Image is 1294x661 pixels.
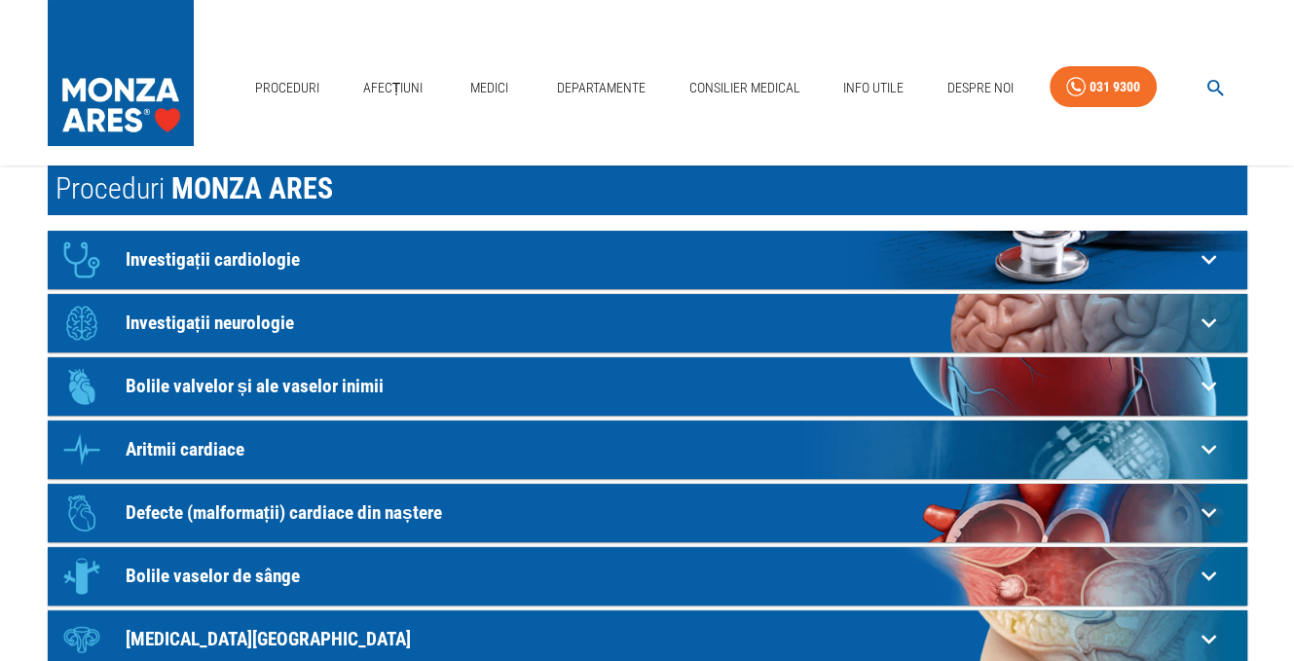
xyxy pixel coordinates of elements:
[48,231,1247,289] div: IconInvestigații cardiologie
[53,231,111,289] div: Icon
[126,249,1194,270] p: Investigații cardiologie
[53,294,111,352] div: Icon
[48,294,1247,352] div: IconInvestigații neurologie
[53,484,111,542] div: Icon
[1090,75,1140,99] div: 031 9300
[48,484,1247,542] div: IconDefecte (malformații) cardiace din naștere
[48,421,1247,479] div: IconAritmii cardiace
[835,68,911,108] a: Info Utile
[247,68,327,108] a: Proceduri
[126,566,1194,586] p: Bolile vaselor de sânge
[126,502,1194,523] p: Defecte (malformații) cardiace din naștere
[48,357,1247,416] div: IconBolile valvelor și ale vaselor inimii
[681,68,807,108] a: Consilier Medical
[126,312,1194,333] p: Investigații neurologie
[48,547,1247,606] div: IconBolile vaselor de sânge
[355,68,431,108] a: Afecțiuni
[48,163,1247,215] h1: Proceduri
[126,376,1194,396] p: Bolile valvelor și ale vaselor inimii
[126,439,1194,459] p: Aritmii cardiace
[171,171,333,205] span: MONZA ARES
[1050,66,1157,108] a: 031 9300
[549,68,653,108] a: Departamente
[459,68,521,108] a: Medici
[53,421,111,479] div: Icon
[53,357,111,416] div: Icon
[940,68,1021,108] a: Despre Noi
[53,547,111,606] div: Icon
[126,629,1194,649] p: [MEDICAL_DATA][GEOGRAPHIC_DATA]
